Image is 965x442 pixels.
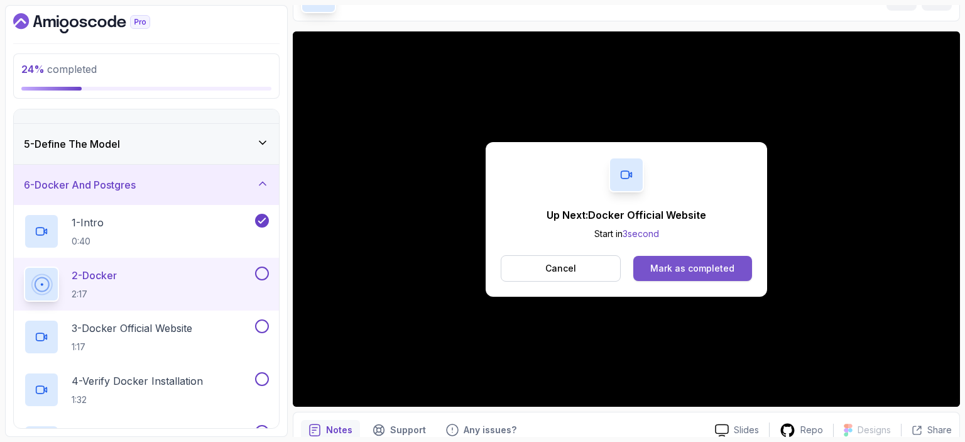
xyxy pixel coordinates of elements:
h3: 6 - Docker And Postgres [24,177,136,192]
p: 4 - Verify Docker Installation [72,373,203,389]
button: Share [901,424,952,436]
p: Slides [734,424,759,436]
iframe: 2 - Docker [293,31,960,407]
a: Slides [705,424,769,437]
a: Dashboard [13,13,179,33]
button: 1-Intro0:40 [24,214,269,249]
button: 6-Docker And Postgres [14,165,279,205]
button: notes button [301,420,360,440]
p: Any issues? [464,424,516,436]
button: Feedback button [439,420,524,440]
p: Start in [547,228,706,240]
p: 1 - Intro [72,215,104,230]
p: 2:17 [72,288,117,301]
p: 1:17 [72,341,192,353]
button: 5-Define The Model [14,124,279,164]
p: Notes [326,424,352,436]
p: Support [390,424,426,436]
p: Designs [858,424,891,436]
a: Repo [770,423,833,438]
button: Support button [365,420,433,440]
p: Up Next: Docker Official Website [547,207,706,223]
p: Cancel [545,262,576,275]
span: 24 % [21,63,45,75]
p: Share [927,424,952,436]
button: Cancel [501,255,621,282]
p: 0:40 [72,235,104,248]
div: Mark as completed [650,262,734,275]
p: 1:32 [72,394,203,406]
button: Mark as completed [633,256,752,281]
h3: 5 - Define The Model [24,136,120,152]
button: 2-Docker2:17 [24,267,269,302]
p: 5 - Docker Compose And Postgres [72,426,233,441]
span: completed [21,63,97,75]
p: 2 - Docker [72,268,117,283]
span: 3 second [623,228,659,239]
p: 3 - Docker Official Website [72,321,192,336]
button: 4-Verify Docker Installation1:32 [24,372,269,407]
p: Repo [800,424,823,436]
button: 3-Docker Official Website1:17 [24,319,269,355]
